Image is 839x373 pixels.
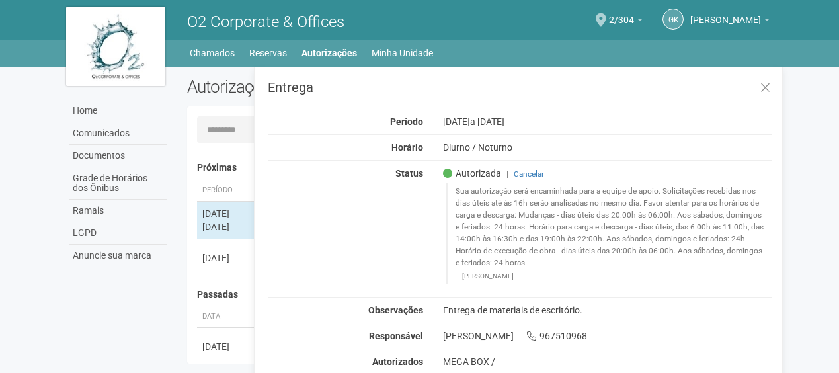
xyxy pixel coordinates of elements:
[197,306,257,328] th: Data
[690,2,761,25] span: Gleice Kelly
[690,17,770,27] a: [PERSON_NAME]
[391,142,423,153] strong: Horário
[69,122,167,145] a: Comunicados
[202,340,251,353] div: [DATE]
[69,167,167,200] a: Grade de Horários dos Ônibus
[268,81,772,94] h3: Entrega
[249,44,287,62] a: Reservas
[369,331,423,341] strong: Responsável
[202,207,251,220] div: [DATE]
[372,356,423,367] strong: Autorizados
[609,17,643,27] a: 2/304
[187,13,344,31] span: O2 Corporate & Offices
[202,220,251,233] div: [DATE]
[187,77,470,97] h2: Autorizações
[433,142,783,153] div: Diurno / Noturno
[446,183,773,283] blockquote: Sua autorização será encaminhada para a equipe de apoio. Solicitações recebidas nos dias úteis at...
[433,330,783,342] div: [PERSON_NAME] 967510968
[456,272,766,281] footer: [PERSON_NAME]
[514,169,544,179] a: Cancelar
[190,44,235,62] a: Chamados
[433,116,783,128] div: [DATE]
[368,305,423,315] strong: Observações
[433,304,783,316] div: Entrega de materiais de escritório.
[197,180,257,202] th: Período
[197,163,764,173] h4: Próximas
[470,116,504,127] span: a [DATE]
[662,9,684,30] a: GK
[69,245,167,267] a: Anuncie sua marca
[443,167,501,179] span: Autorizada
[69,222,167,245] a: LGPD
[390,116,423,127] strong: Período
[69,200,167,222] a: Ramais
[395,168,423,179] strong: Status
[197,290,764,300] h4: Passadas
[66,7,165,86] img: logo.jpg
[202,251,251,265] div: [DATE]
[506,169,508,179] span: |
[609,2,634,25] span: 2/304
[69,145,167,167] a: Documentos
[443,356,773,368] div: MEGA BOX /
[372,44,433,62] a: Minha Unidade
[69,100,167,122] a: Home
[301,44,357,62] a: Autorizações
